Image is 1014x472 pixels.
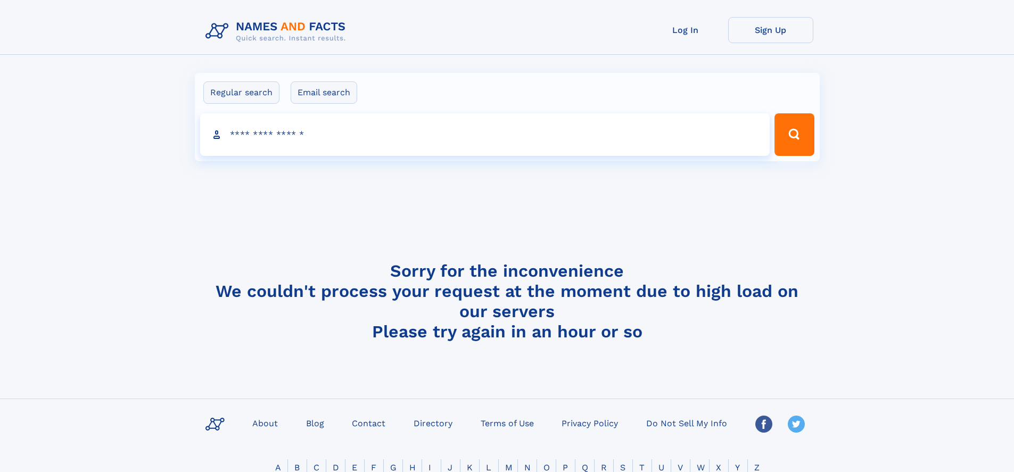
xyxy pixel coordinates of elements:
a: About [248,415,282,430]
a: Blog [302,415,328,430]
input: search input [200,113,770,156]
img: Facebook [755,416,772,433]
a: Privacy Policy [557,415,622,430]
a: Sign Up [728,17,813,43]
a: Log In [643,17,728,43]
h4: Sorry for the inconvenience We couldn't process your request at the moment due to high load on ou... [201,261,813,342]
a: Directory [409,415,457,430]
img: Logo Names and Facts [201,17,355,46]
img: Twitter [788,416,805,433]
a: Do Not Sell My Info [642,415,731,430]
label: Regular search [203,81,279,104]
a: Contact [348,415,390,430]
button: Search Button [774,113,814,156]
a: Terms of Use [476,415,538,430]
label: Email search [291,81,357,104]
